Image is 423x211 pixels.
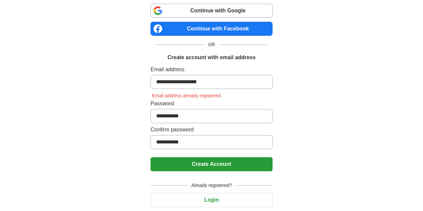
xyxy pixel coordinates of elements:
[168,54,255,62] h1: Create account with email address
[187,182,236,189] span: Already registered?
[150,22,273,36] a: Continue with Facebook
[150,66,273,74] label: Email address
[150,157,273,171] button: Create Account
[150,126,273,134] label: Confirm password
[150,93,223,98] span: Email address already registered.
[150,4,273,18] a: Continue with Google
[150,193,273,207] button: Login
[150,100,273,108] label: Password
[204,41,219,48] span: OR
[150,197,273,203] a: Login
